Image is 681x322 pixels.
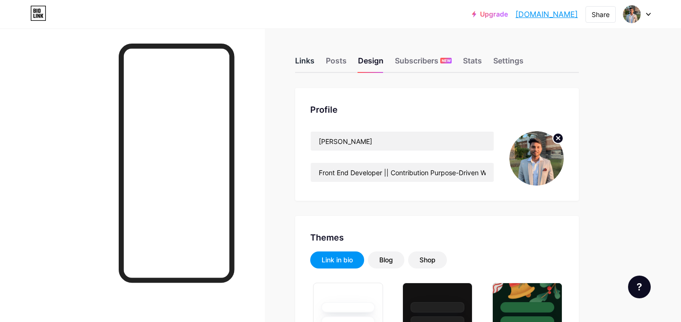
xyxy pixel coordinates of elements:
[419,255,436,265] div: Shop
[472,10,508,18] a: Upgrade
[322,255,353,265] div: Link in bio
[442,58,451,63] span: NEW
[515,9,578,20] a: [DOMAIN_NAME]
[358,55,384,72] div: Design
[295,55,314,72] div: Links
[379,255,393,265] div: Blog
[326,55,347,72] div: Posts
[509,131,564,186] img: mrravipande
[310,231,564,244] div: Themes
[592,9,610,19] div: Share
[311,132,494,151] input: Name
[623,5,641,23] img: mrravipande
[311,163,494,182] input: Bio
[463,55,482,72] div: Stats
[493,55,524,72] div: Settings
[310,103,564,116] div: Profile
[395,55,452,72] div: Subscribers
